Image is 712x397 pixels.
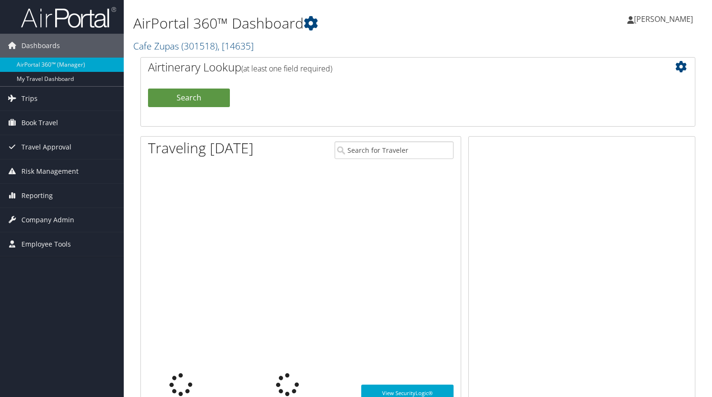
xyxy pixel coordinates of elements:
[627,5,702,33] a: [PERSON_NAME]
[634,14,693,24] span: [PERSON_NAME]
[181,40,218,52] span: ( 301518 )
[133,13,513,33] h1: AirPortal 360™ Dashboard
[335,141,454,159] input: Search for Traveler
[148,138,254,158] h1: Traveling [DATE]
[218,40,254,52] span: , [ 14635 ]
[241,63,332,74] span: (at least one field required)
[21,6,116,29] img: airportal-logo.png
[21,159,79,183] span: Risk Management
[148,89,230,108] button: Search
[133,40,254,52] a: Cafe Zupas
[21,34,60,58] span: Dashboards
[21,184,53,208] span: Reporting
[21,208,74,232] span: Company Admin
[21,87,38,110] span: Trips
[21,232,71,256] span: Employee Tools
[21,111,58,135] span: Book Travel
[148,59,642,75] h2: Airtinerary Lookup
[21,135,71,159] span: Travel Approval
